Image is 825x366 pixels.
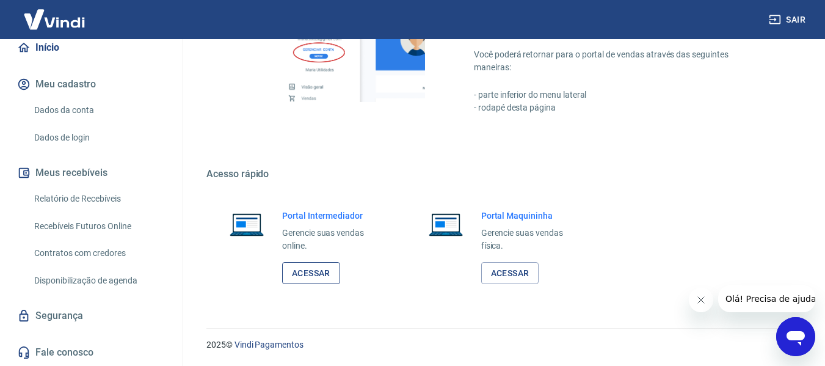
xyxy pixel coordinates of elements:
p: - rodapé desta página [474,101,766,114]
img: Imagem de um notebook aberto [420,210,471,239]
button: Sair [766,9,810,31]
h6: Portal Intermediador [282,210,383,222]
a: Dados da conta [29,98,168,123]
img: Imagem de um notebook aberto [221,210,272,239]
iframe: Botão para abrir a janela de mensagens [776,317,815,356]
h5: Acesso rápido [206,168,796,180]
button: Meu cadastro [15,71,168,98]
a: Recebíveis Futuros Online [29,214,168,239]
a: Fale conosco [15,339,168,366]
span: Olá! Precisa de ajuda? [7,9,103,18]
a: Segurança [15,302,168,329]
a: Início [15,34,168,61]
p: Gerencie suas vendas física. [481,227,583,252]
a: Relatório de Recebíveis [29,186,168,211]
img: Vindi [15,1,94,38]
iframe: Mensagem da empresa [718,285,815,312]
a: Disponibilização de agenda [29,268,168,293]
a: Vindi Pagamentos [234,340,303,350]
a: Contratos com credores [29,241,168,266]
button: Meus recebíveis [15,159,168,186]
a: Acessar [481,262,539,285]
iframe: Fechar mensagem [689,288,713,312]
h6: Portal Maquininha [481,210,583,222]
a: Acessar [282,262,340,285]
p: 2025 © [206,339,796,351]
p: Você poderá retornar para o portal de vendas através das seguintes maneiras: [474,48,766,74]
p: Gerencie suas vendas online. [282,227,383,252]
a: Dados de login [29,125,168,150]
p: - parte inferior do menu lateral [474,89,766,101]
